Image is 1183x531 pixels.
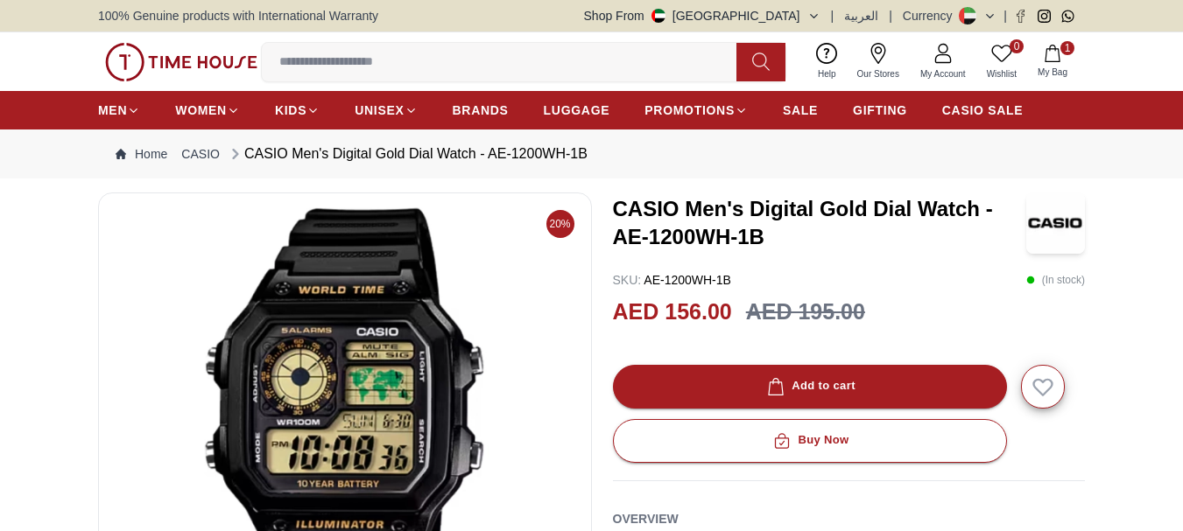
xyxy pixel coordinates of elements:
div: Add to cart [764,376,856,396]
span: MEN [98,101,127,119]
a: Home [116,145,167,163]
a: Instagram [1038,10,1051,23]
h3: CASIO Men's Digital Gold Dial Watch - AE-1200WH-1B [613,195,1027,251]
span: WOMEN [175,101,227,119]
div: CASIO Men's Digital Gold Dial Watch - AE-1200WH-1B [227,143,588,164]
button: العربية [844,7,878,24]
span: SKU : [613,273,642,287]
span: | [1003,7,1007,24]
span: 20% [546,210,574,238]
div: Buy Now [770,430,849,451]
img: CASIO Men's Digital Gold Dial Watch - AE-1200WH-1B [1026,192,1085,254]
button: Add to cart [613,365,1007,409]
a: 0Wishlist [976,39,1027,84]
span: SALE [783,101,818,119]
img: ... [105,43,257,81]
span: My Account [913,67,973,80]
a: BRANDS [453,94,509,126]
span: Wishlist [980,67,1024,80]
a: WOMEN [175,94,240,126]
span: | [831,7,834,24]
a: Help [807,39,847,84]
span: KIDS [275,101,306,119]
a: Facebook [1014,10,1027,23]
a: UNISEX [355,94,417,126]
h3: AED 195.00 [746,296,865,329]
a: PROMOTIONS [644,94,748,126]
a: Our Stores [847,39,910,84]
a: CASIO [181,145,220,163]
a: CASIO SALE [942,94,1024,126]
a: MEN [98,94,140,126]
span: PROMOTIONS [644,101,735,119]
p: AE-1200WH-1B [613,271,731,289]
nav: Breadcrumb [98,129,1085,178]
div: Currency [903,7,960,24]
span: 1 [1060,41,1074,55]
img: United Arab Emirates [651,9,665,23]
span: | [889,7,892,24]
button: 1My Bag [1027,41,1078,82]
a: GIFTING [853,94,907,126]
span: BRANDS [453,101,509,119]
button: Shop From[GEOGRAPHIC_DATA] [584,7,820,24]
span: My Bag [1031,66,1074,79]
p: ( In stock ) [1026,271,1085,289]
span: 100% Genuine products with International Warranty [98,7,378,24]
a: SALE [783,94,818,126]
a: KIDS [275,94,320,126]
span: 0 [1010,39,1024,53]
a: Whatsapp [1061,10,1074,23]
a: LUGGAGE [544,94,610,126]
span: Help [811,67,843,80]
span: UNISEX [355,101,404,119]
span: LUGGAGE [544,101,610,119]
h2: AED 156.00 [613,296,732,329]
span: CASIO SALE [942,101,1024,119]
span: GIFTING [853,101,907,119]
span: Our Stores [850,67,906,80]
button: Buy Now [613,419,1007,463]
